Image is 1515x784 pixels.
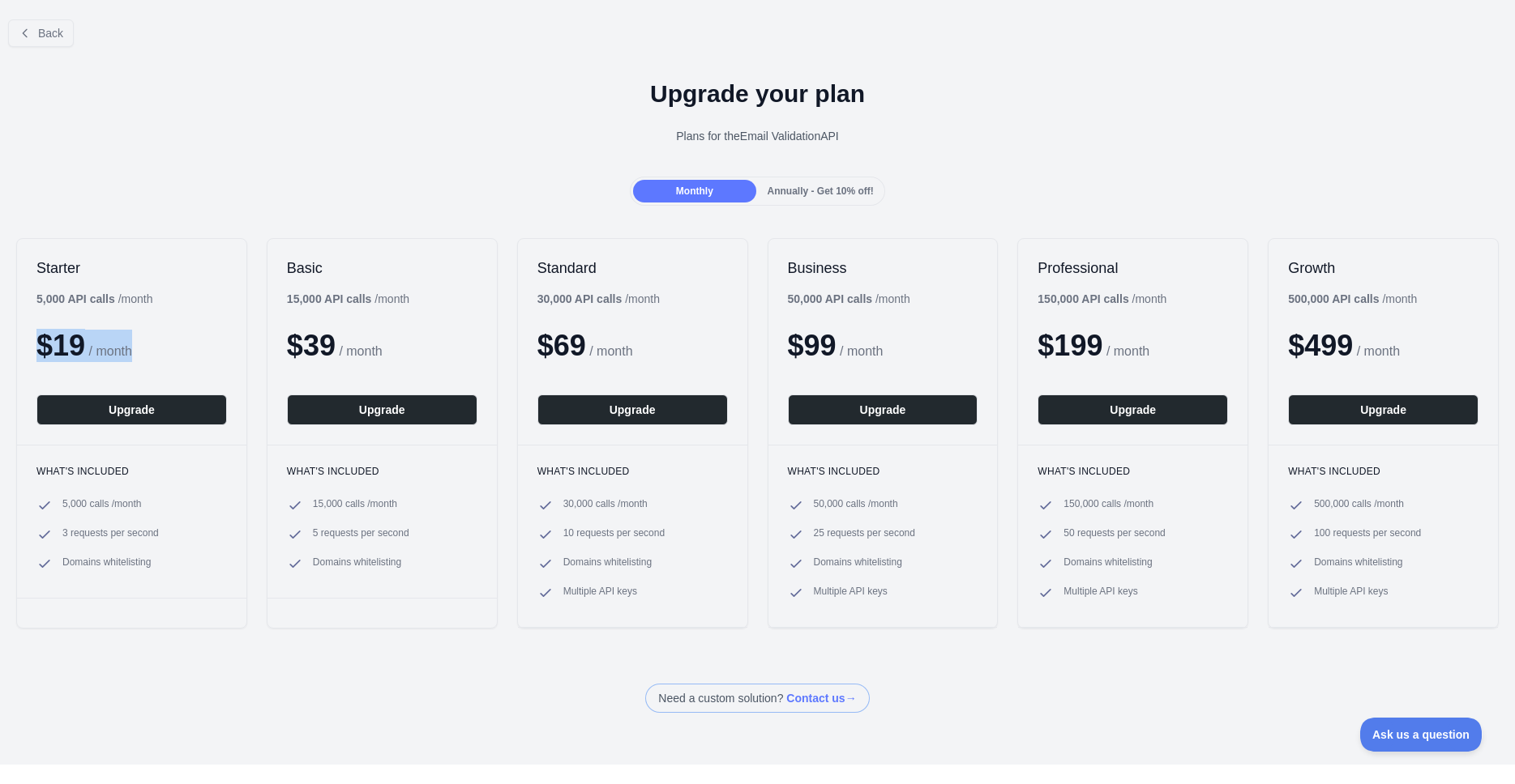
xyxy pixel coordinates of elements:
h2: Standard [537,258,728,278]
h2: Professional [1038,258,1228,278]
b: 50,000 API calls [788,292,873,305]
div: / month [788,291,910,307]
span: $ 69 [537,329,586,362]
b: 30,000 API calls [537,292,623,305]
div: / month [537,291,660,307]
span: $ 199 [1038,329,1102,362]
b: 150,000 API calls [1038,292,1128,305]
div: / month [1038,291,1166,307]
iframe: Toggle Customer Support [1360,718,1483,752]
span: $ 99 [788,329,837,362]
h2: Business [788,258,978,278]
